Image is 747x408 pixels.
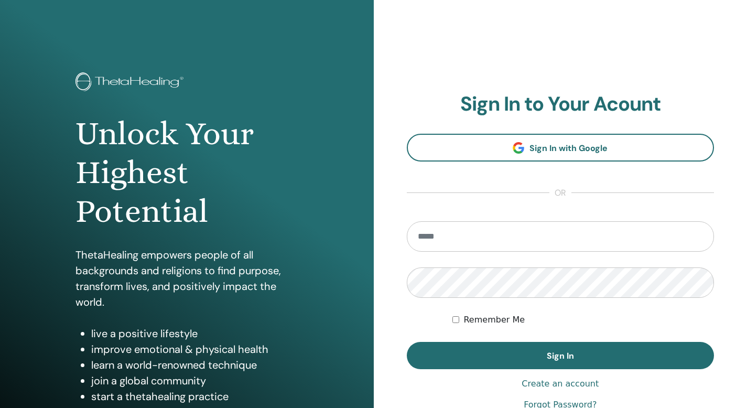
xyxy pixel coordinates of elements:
li: start a thetahealing practice [91,389,298,404]
div: Keep me authenticated indefinitely or until I manually logout [452,314,714,326]
li: improve emotional & physical health [91,341,298,357]
span: Sign In [547,350,574,361]
a: Sign In with Google [407,134,714,162]
h1: Unlock Your Highest Potential [75,114,298,231]
label: Remember Me [463,314,525,326]
a: Create an account [522,378,599,390]
h2: Sign In to Your Acount [407,92,714,116]
button: Sign In [407,342,714,369]
p: ThetaHealing empowers people of all backgrounds and religions to find purpose, transform lives, a... [75,247,298,310]
li: live a positive lifestyle [91,326,298,341]
span: or [549,187,571,199]
span: Sign In with Google [529,143,608,154]
li: join a global community [91,373,298,389]
li: learn a world-renowned technique [91,357,298,373]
